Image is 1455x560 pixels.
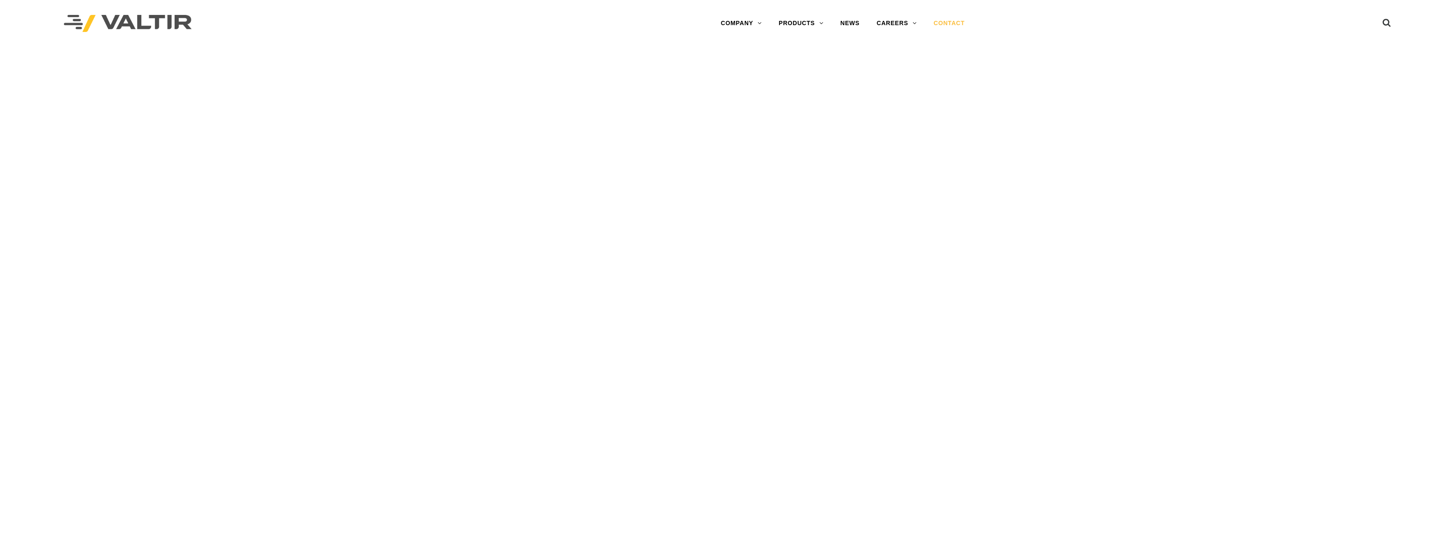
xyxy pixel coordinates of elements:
[64,15,192,32] img: Valtir
[868,15,925,32] a: CAREERS
[925,15,973,32] a: CONTACT
[770,15,832,32] a: PRODUCTS
[712,15,770,32] a: COMPANY
[832,15,868,32] a: NEWS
